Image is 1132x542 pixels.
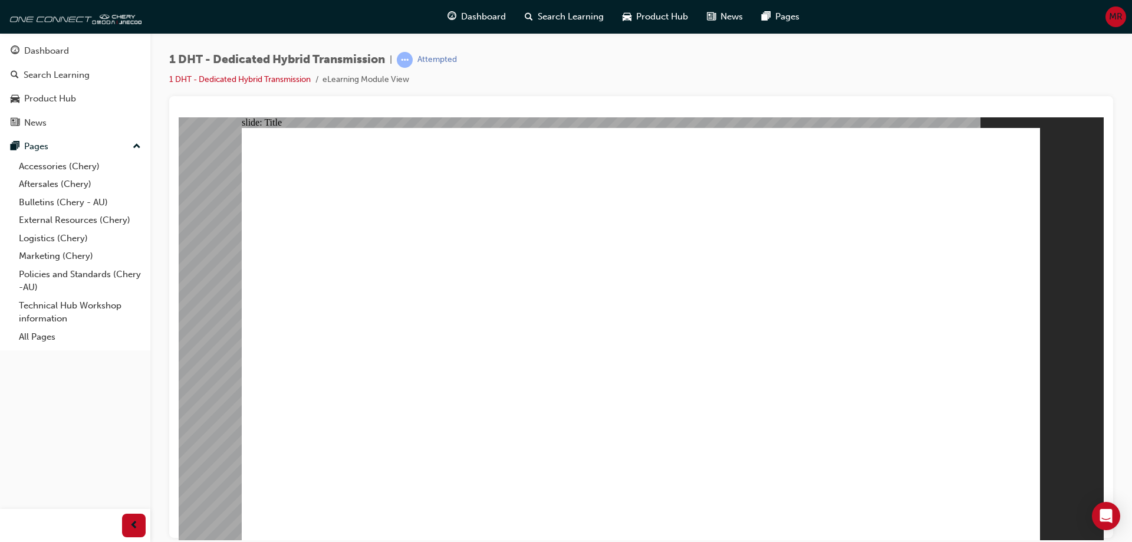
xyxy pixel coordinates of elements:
[14,297,146,328] a: Technical Hub Workshop information
[5,136,146,157] button: Pages
[14,229,146,248] a: Logistics (Chery)
[14,328,146,346] a: All Pages
[169,53,385,67] span: 1 DHT - Dedicated Hybrid Transmission
[323,73,409,87] li: eLearning Module View
[1092,502,1120,530] div: Open Intercom Messenger
[24,44,69,58] div: Dashboard
[417,54,457,65] div: Attempted
[5,64,146,86] a: Search Learning
[169,74,311,84] a: 1 DHT - Dedicated Hybrid Transmission
[447,9,456,24] span: guage-icon
[762,9,771,24] span: pages-icon
[636,10,688,24] span: Product Hub
[525,9,533,24] span: search-icon
[5,40,146,62] a: Dashboard
[14,193,146,212] a: Bulletins (Chery - AU)
[6,5,141,28] img: oneconnect
[720,10,743,24] span: News
[623,9,631,24] span: car-icon
[5,38,146,136] button: DashboardSearch LearningProduct HubNews
[24,68,90,82] div: Search Learning
[24,116,47,130] div: News
[697,5,752,29] a: news-iconNews
[14,157,146,176] a: Accessories (Chery)
[390,53,392,67] span: |
[24,92,76,106] div: Product Hub
[5,88,146,110] a: Product Hub
[397,52,413,68] span: learningRecordVerb_ATTEMPT-icon
[14,211,146,229] a: External Resources (Chery)
[438,5,515,29] a: guage-iconDashboard
[515,5,613,29] a: search-iconSearch Learning
[461,10,506,24] span: Dashboard
[14,265,146,297] a: Policies and Standards (Chery -AU)
[133,139,141,155] span: up-icon
[14,247,146,265] a: Marketing (Chery)
[11,142,19,152] span: pages-icon
[14,175,146,193] a: Aftersales (Chery)
[5,112,146,134] a: News
[11,46,19,57] span: guage-icon
[752,5,809,29] a: pages-iconPages
[707,9,716,24] span: news-icon
[1109,10,1123,24] span: MR
[775,10,799,24] span: Pages
[11,70,19,81] span: search-icon
[24,140,48,153] div: Pages
[11,94,19,104] span: car-icon
[11,118,19,129] span: news-icon
[538,10,604,24] span: Search Learning
[130,518,139,533] span: prev-icon
[1105,6,1126,27] button: MR
[613,5,697,29] a: car-iconProduct Hub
